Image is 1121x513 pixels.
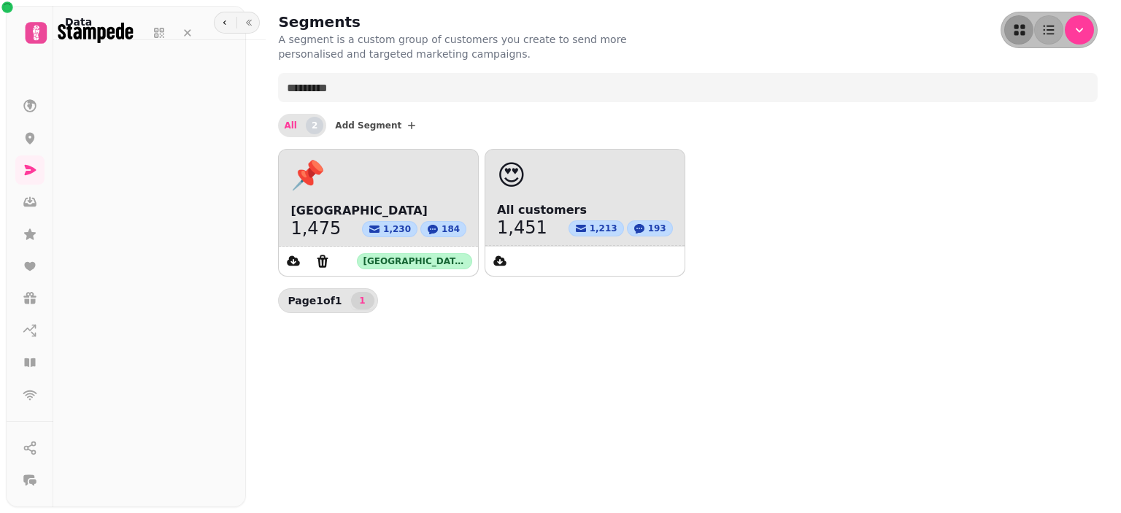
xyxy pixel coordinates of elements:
span: 1 [357,296,369,305]
button: All2 [278,114,326,137]
button: as-grid [1004,15,1033,45]
span: 2 [306,117,323,134]
span: 1,230 [383,223,411,235]
button: 1 [351,292,374,309]
h2: Data [65,15,92,29]
button: data export [485,247,515,276]
p: Page 1 of 1 [282,293,347,308]
span: 1,451 [497,219,547,236]
span: 184 [442,223,460,235]
h2: Segments [278,12,558,32]
span: 1,213 [590,223,617,234]
span: [GEOGRAPHIC_DATA] [290,202,466,220]
span: 😍 [497,161,526,189]
span: 📌 [290,161,325,190]
span: 193 [648,223,666,234]
span: All customers [497,201,673,219]
button: Delete segment [308,247,337,276]
button: Add Segment [329,114,423,137]
button: 193 [627,220,673,236]
span: All [284,121,297,130]
span: Add Segment [335,121,401,130]
button: data export [279,247,308,276]
button: Menu [1065,15,1094,45]
button: 1,213 [569,220,624,236]
button: 184 [420,221,466,237]
nav: Pagination [351,292,374,309]
button: 1,230 [362,221,417,237]
div: [GEOGRAPHIC_DATA] - 84377 [357,253,473,269]
a: 1,475 [290,220,341,237]
button: as-table [1034,15,1063,45]
p: A segment is a custom group of customers you create to send more personalised and targeted market... [278,32,652,61]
